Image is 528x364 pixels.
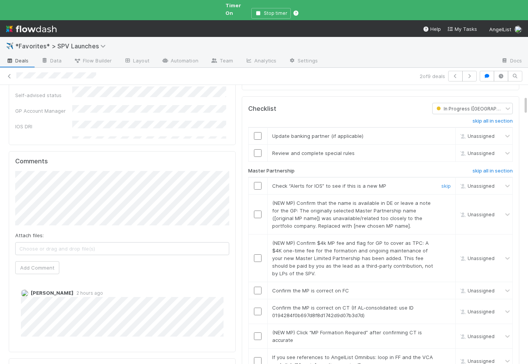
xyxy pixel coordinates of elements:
span: (NEW MP) Confirm that the name is available in DE or leave a note for the GP: The originally sele... [272,200,431,229]
a: Layout [118,55,155,67]
button: Add Comment [15,261,59,274]
a: skip [441,183,451,189]
span: Unassigned [458,150,495,156]
span: Timer On [225,2,241,16]
span: Check “Alerts for IOS” to see if this is a new MP [272,183,386,189]
span: In Progress ([GEOGRAPHIC_DATA]) [435,106,521,112]
span: Unassigned [458,183,495,188]
span: Unassigned [458,308,495,314]
span: 2 of 9 deals [420,72,445,80]
span: Unassigned [458,333,495,339]
img: avatar_18c010e4-930e-4480-823a-7726a265e9dd.png [21,289,29,297]
span: Unassigned [458,211,495,217]
span: *Favorites* > SPV Launches [15,42,109,50]
span: Deals [6,57,29,64]
div: Help [423,25,441,33]
span: Unassigned [458,287,495,293]
span: Update banking partner (if applicable) [272,133,363,139]
span: AngelList [489,26,511,32]
span: ✈️ [6,43,14,49]
span: Confirm the MP is correct on FC [272,287,349,294]
span: Unassigned [458,358,495,364]
a: Analytics [239,55,282,67]
span: Flow Builder [74,57,112,64]
label: Attach files: [15,231,44,239]
h6: Master Partnership [248,168,295,174]
span: Unassigned [458,255,495,261]
span: (NEW MP) Click “MP Formation Required” after confirming CT is accurate [272,329,422,343]
span: 2 hours ago [73,290,103,296]
a: skip all in section [473,168,513,177]
img: avatar_b18de8e2-1483-4e81-aa60-0a3d21592880.png [514,26,522,33]
span: My Tasks [447,26,477,32]
span: [PERSON_NAME] [31,290,73,296]
span: (NEW MP) Confirm $4k MP fee and flag for GP to cover as TPC: A $4K one-time fee for the formation... [272,240,433,276]
h5: Comments [15,158,229,165]
a: My Tasks [447,25,477,33]
a: Docs [495,55,528,67]
h6: skip all in section [473,118,513,124]
button: Stop timer [251,8,291,19]
div: Ready to Launch DRI [15,138,72,146]
span: Choose or drag and drop file(s) [16,243,229,255]
span: Unassigned [458,133,495,139]
a: skip all in section [473,118,513,127]
span: Confirm the MP is correct on CT (If AL-consolidated: use ID 0194284f0b697d8f8d1742d9d07b3d7d) [272,305,414,318]
div: GP Account Manager [15,107,72,115]
a: Flow Builder [68,55,118,67]
h6: skip all in section [473,168,513,174]
img: logo-inverted-e16ddd16eac7371096b0.svg [6,22,57,35]
span: Review and complete special rules [272,150,355,156]
a: Settings [282,55,324,67]
div: IOS DRI [15,123,72,130]
h5: Checklist [248,105,276,113]
a: Automation [155,55,205,67]
div: Self-advised status [15,91,72,99]
span: Timer On [225,2,248,17]
a: Data [35,55,68,67]
a: Team [205,55,239,67]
